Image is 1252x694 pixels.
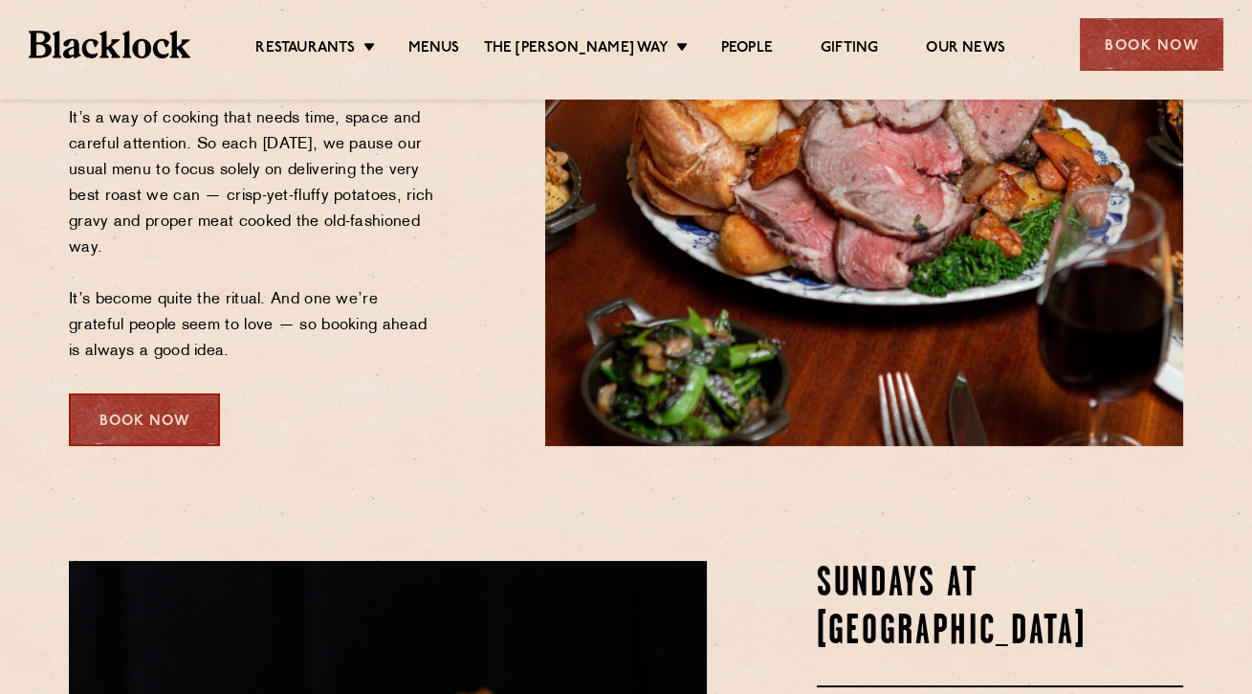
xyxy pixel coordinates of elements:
[408,39,460,60] a: Menus
[721,39,773,60] a: People
[817,561,1183,657] h2: Sundays at [GEOGRAPHIC_DATA]
[926,39,1005,60] a: Our News
[69,393,220,446] div: Book Now
[821,39,878,60] a: Gifting
[29,31,190,58] img: BL_Textured_Logo-footer-cropped.svg
[1080,18,1223,71] div: Book Now
[255,39,355,60] a: Restaurants
[484,39,669,60] a: The [PERSON_NAME] Way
